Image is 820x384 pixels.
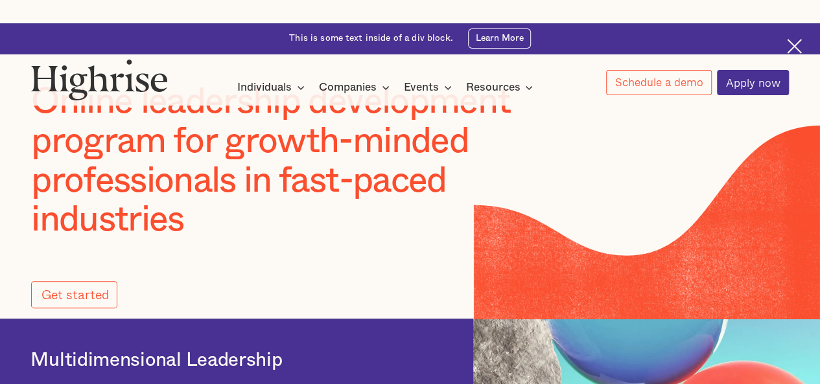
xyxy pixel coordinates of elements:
[465,80,537,95] div: Resources
[404,80,456,95] div: Events
[465,80,520,95] div: Resources
[319,80,377,95] div: Companies
[717,70,789,95] a: Apply now
[319,80,393,95] div: Companies
[787,39,802,54] img: Cross icon
[31,281,117,308] a: Get started
[31,59,168,100] img: Highrise logo
[404,80,439,95] div: Events
[31,83,584,240] h1: Online leadership development program for growth-minded professionals in fast-paced industries
[606,70,712,95] a: Schedule a demo
[237,80,292,95] div: Individuals
[30,349,432,371] h2: Multidimensional Leadership
[237,80,309,95] div: Individuals
[468,28,531,49] a: Learn More
[289,32,453,45] div: This is some text inside of a div block.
